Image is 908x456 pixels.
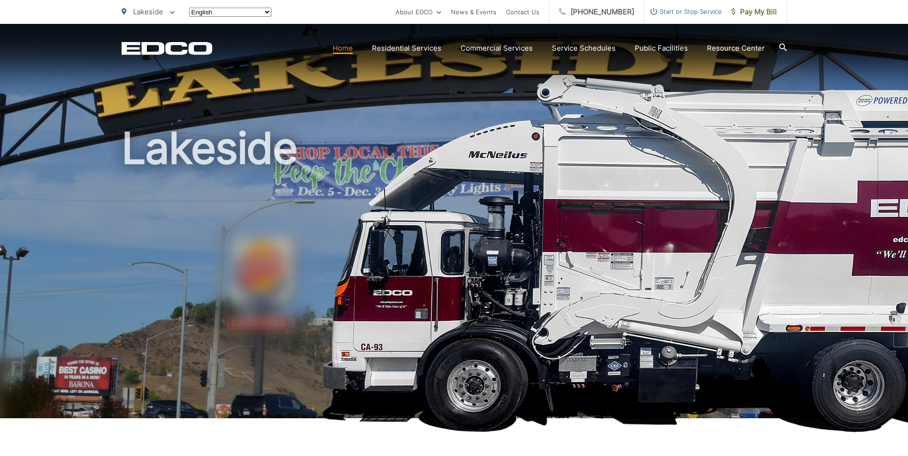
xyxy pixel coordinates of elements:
a: Public Facilities [635,43,688,54]
span: Pay My Bill [731,6,777,18]
span: Lakeside [133,7,163,16]
a: Resource Center [707,43,765,54]
a: Service Schedules [552,43,616,54]
a: Residential Services [372,43,441,54]
select: Select a language [189,8,271,17]
a: News & Events [451,6,496,18]
a: Contact Us [506,6,539,18]
a: Home [333,43,353,54]
a: EDCD logo. Return to the homepage. [122,42,213,55]
h1: Lakeside [122,124,787,427]
a: Commercial Services [460,43,533,54]
a: About EDCO [395,6,441,18]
